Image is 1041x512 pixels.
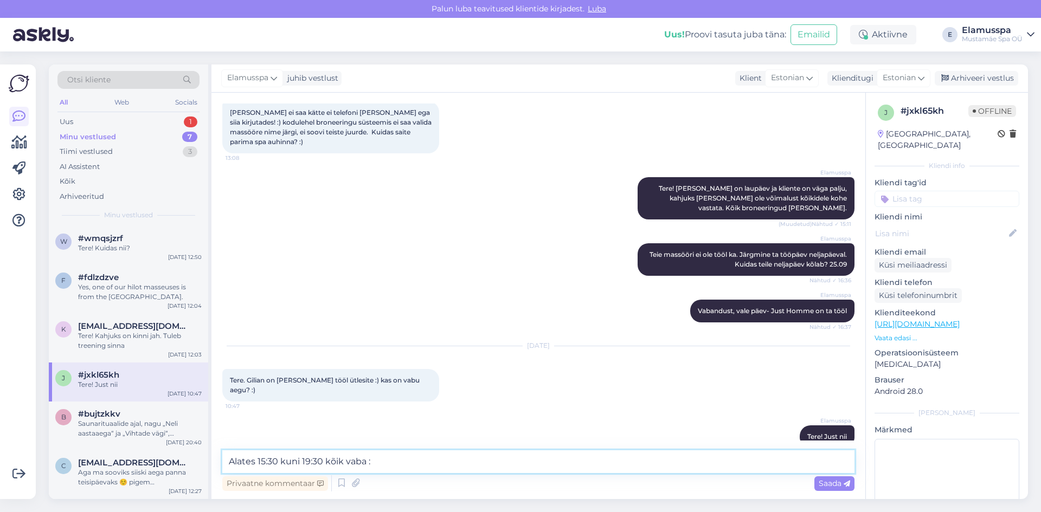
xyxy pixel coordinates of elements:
[875,408,1019,418] div: [PERSON_NAME]
[78,234,123,243] span: #wmqsjzrf
[78,282,202,302] div: Yes, one of our hilot masseuses is from the [GEOGRAPHIC_DATA].
[222,450,854,473] textarea: Alates 15:30 kuni 19:30 kõik vaba :
[811,417,851,425] span: Elamusspa
[60,176,75,187] div: Kõik
[819,478,850,488] span: Saada
[875,319,960,329] a: [URL][DOMAIN_NAME]
[811,291,851,299] span: Elamusspa
[57,95,70,109] div: All
[584,4,609,14] span: Luba
[222,476,328,491] div: Privaatne kommentaar
[901,105,968,118] div: # jxkl65kh
[78,331,202,351] div: Tere! Kahjuks on kinni jah. Tuleb treening sinna
[67,74,111,86] span: Otsi kliente
[875,258,952,273] div: Küsi meiliaadressi
[78,419,202,438] div: Saunarituaalide ajal, nagu „Neli aastaaega“ ja „Vihtade vägi“, mängitakse tavaliselt hoolikalt va...
[875,359,1019,370] p: [MEDICAL_DATA]
[875,177,1019,189] p: Kliendi tag'id
[875,277,1019,288] p: Kliendi telefon
[112,95,131,109] div: Web
[884,108,888,116] span: j
[78,243,202,253] div: Tere! Kuidas nii?
[807,432,847,440] span: Tere! Just nii
[875,333,1019,343] p: Vaata edasi ...
[230,108,433,146] span: [PERSON_NAME] ei saa kätte ei telefoni [PERSON_NAME] ega siia kirjutades! :) kodulehel broneering...
[875,347,1019,359] p: Operatsioonisüsteem
[875,307,1019,319] p: Klienditeekond
[809,276,851,284] span: Nähtud ✓ 16:36
[60,161,100,172] div: AI Assistent
[875,374,1019,386] p: Brauser
[183,146,197,157] div: 3
[698,307,847,315] span: Vabandust, vale päev- Just Homme on ta tööl
[878,128,998,151] div: [GEOGRAPHIC_DATA], [GEOGRAPHIC_DATA]
[169,487,202,495] div: [DATE] 12:27
[222,341,854,351] div: [DATE]
[226,402,266,410] span: 10:47
[875,228,1007,239] input: Lisa nimi
[850,25,916,44] div: Aktiivne
[283,73,338,84] div: juhib vestlust
[875,386,1019,397] p: Android 28.0
[791,24,837,45] button: Emailid
[61,413,66,421] span: b
[883,72,916,84] span: Estonian
[875,161,1019,171] div: Kliendi info
[226,154,266,162] span: 13:08
[875,247,1019,258] p: Kliendi email
[962,26,1034,43] a: ElamusspaMustamäe Spa OÜ
[875,191,1019,207] input: Lisa tag
[61,276,66,284] span: f
[60,146,113,157] div: Tiimi vestlused
[659,184,849,212] span: Tere! [PERSON_NAME] on laupäev ja kliente on väga palju, kahjuks [PERSON_NAME] ole võimalust kõik...
[827,73,873,84] div: Klienditugi
[78,409,120,419] span: #bujtzkkv
[771,72,804,84] span: Estonian
[78,370,119,380] span: #jxkl65kh
[61,462,66,470] span: c
[811,235,851,243] span: Elamusspa
[60,237,67,245] span: w
[78,468,202,487] div: Aga ma sooviks siiski aega panna teisipäevaks ☺️ pigem hommiku/lõuna paiku. Ning sooviks ka [PERS...
[184,116,197,127] div: 1
[809,323,851,331] span: Nähtud ✓ 16:37
[168,351,202,359] div: [DATE] 12:03
[227,72,268,84] span: Elamusspa
[60,116,73,127] div: Uus
[935,71,1018,86] div: Arhiveeri vestlus
[875,288,962,303] div: Küsi telefoninumbrit
[78,458,191,468] span: ccarmen.kkrampe@gmail.com
[78,380,202,390] div: Tere! Just nii
[60,132,116,142] div: Minu vestlused
[182,132,197,142] div: 7
[166,438,202,446] div: [DATE] 20:40
[168,390,202,398] div: [DATE] 10:47
[875,424,1019,436] p: Märkmed
[735,73,762,84] div: Klient
[650,250,849,268] span: Teie massööri ei ole tööl ka. Järgmine ta tööpäev neljapäeval. Kuidas teile neljapäev kõlab? 25.09
[942,27,958,42] div: E
[664,29,685,40] b: Uus!
[875,211,1019,223] p: Kliendi nimi
[962,26,1023,35] div: Elamusspa
[62,374,65,382] span: j
[78,273,119,282] span: #fdlzdzve
[230,376,421,394] span: Tere. Gilian on [PERSON_NAME] tööl ütlesite :) kas on vabu aegu? :)
[664,28,786,41] div: Proovi tasuta juba täna:
[168,253,202,261] div: [DATE] 12:50
[61,325,66,333] span: k
[60,191,104,202] div: Arhiveeritud
[968,105,1016,117] span: Offline
[962,35,1023,43] div: Mustamäe Spa OÜ
[104,210,153,220] span: Minu vestlused
[811,168,851,177] span: Elamusspa
[78,321,191,331] span: kreetruus@gmail.com
[168,302,202,310] div: [DATE] 12:04
[9,73,29,94] img: Askly Logo
[779,220,851,228] span: (Muudetud) Nähtud ✓ 15:11
[173,95,200,109] div: Socials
